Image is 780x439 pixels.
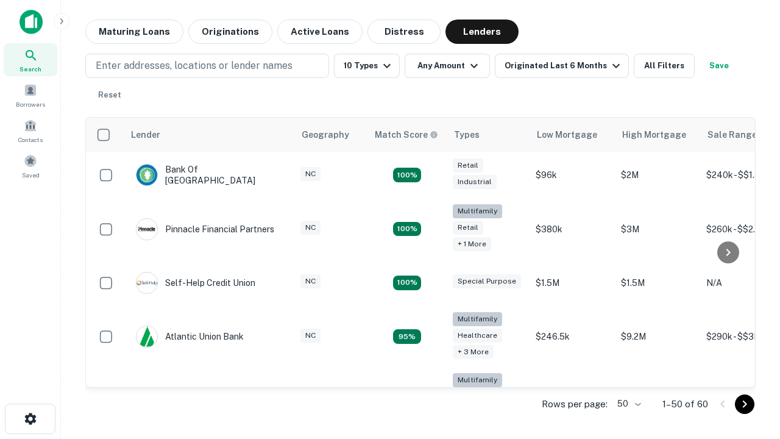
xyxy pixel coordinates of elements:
div: Sale Range [707,127,757,142]
img: picture [136,219,157,240]
button: Active Loans [277,20,363,44]
div: Matching Properties: 17, hasApolloMatch: undefined [393,222,421,237]
div: Industrial [453,175,497,189]
div: Self-help Credit Union [136,272,255,294]
button: Distress [367,20,441,44]
span: Borrowers [16,99,45,109]
div: High Mortgage [622,127,686,142]
div: NC [300,274,321,288]
button: Any Amount [405,54,490,78]
span: Saved [22,170,40,180]
div: Matching Properties: 15, hasApolloMatch: undefined [393,168,421,182]
img: picture [136,165,157,185]
iframe: Chat Widget [719,341,780,400]
a: Contacts [4,114,57,147]
td: $1.5M [530,260,615,306]
td: $3.2M [615,367,700,429]
div: Multifamily [453,204,502,218]
button: Originated Last 6 Months [495,54,629,78]
button: Lenders [445,20,519,44]
img: capitalize-icon.png [19,10,43,34]
td: $96k [530,152,615,198]
div: Multifamily [453,373,502,387]
button: Maturing Loans [85,20,183,44]
p: Enter addresses, locations or lender names [96,59,292,73]
div: Types [454,127,480,142]
button: Originations [188,20,272,44]
div: Pinnacle Financial Partners [136,218,274,240]
td: $246k [530,367,615,429]
th: Capitalize uses an advanced AI algorithm to match your search with the best lender. The match sco... [367,118,447,152]
div: NC [300,221,321,235]
div: NC [300,167,321,181]
div: Lender [131,127,160,142]
div: The Fidelity Bank [136,387,235,409]
td: $2M [615,152,700,198]
th: Low Mortgage [530,118,615,152]
div: + 3 more [453,345,494,359]
td: $380k [530,198,615,260]
th: Types [447,118,530,152]
div: Matching Properties: 9, hasApolloMatch: undefined [393,329,421,344]
td: $9.2M [615,306,700,368]
button: Save your search to get updates of matches that match your search criteria. [700,54,739,78]
td: $246.5k [530,306,615,368]
img: picture [136,326,157,347]
button: Reset [90,83,129,107]
div: + 1 more [453,237,491,251]
a: Search [4,43,57,76]
th: Lender [124,118,294,152]
div: Atlantic Union Bank [136,326,244,348]
div: Capitalize uses an advanced AI algorithm to match your search with the best lender. The match sco... [375,128,438,141]
p: Rows per page: [542,397,608,412]
div: Healthcare [453,329,502,343]
a: Borrowers [4,79,57,112]
h6: Match Score [375,128,436,141]
button: 10 Types [334,54,400,78]
td: $3M [615,198,700,260]
td: $1.5M [615,260,700,306]
div: Matching Properties: 11, hasApolloMatch: undefined [393,276,421,290]
div: Geography [302,127,349,142]
img: picture [136,273,157,293]
div: Retail [453,221,483,235]
th: High Mortgage [615,118,700,152]
div: 50 [612,395,643,413]
button: Enter addresses, locations or lender names [85,54,329,78]
button: All Filters [634,54,695,78]
a: Saved [4,149,57,182]
div: Special Purpose [453,274,521,288]
div: Bank Of [GEOGRAPHIC_DATA] [136,164,282,186]
div: Retail [453,159,483,173]
div: Originated Last 6 Months [505,59,623,73]
div: NC [300,329,321,343]
div: Low Mortgage [537,127,597,142]
span: Search [19,64,41,74]
button: Go to next page [735,394,754,414]
div: Multifamily [453,312,502,326]
span: Contacts [18,135,43,145]
th: Geography [294,118,367,152]
p: 1–50 of 60 [662,397,708,412]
